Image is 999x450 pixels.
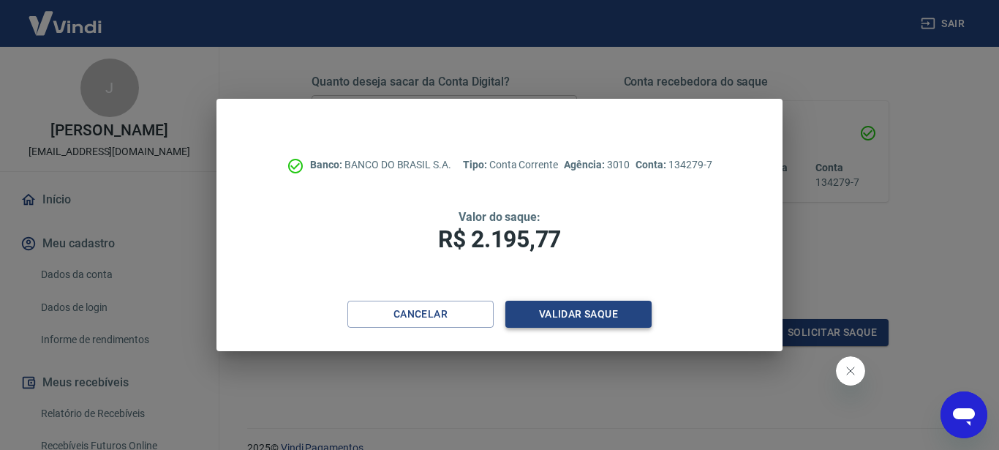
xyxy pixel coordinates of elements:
[459,210,540,224] span: Valor do saque:
[836,356,865,386] iframe: Fechar mensagem
[9,10,123,22] span: Olá! Precisa de ajuda?
[347,301,494,328] button: Cancelar
[636,157,712,173] p: 134279-7
[310,157,451,173] p: BANCO DO BRASIL S.A.
[940,391,987,438] iframe: Botão para abrir a janela de mensagens
[564,157,630,173] p: 3010
[505,301,652,328] button: Validar saque
[463,157,558,173] p: Conta Corrente
[564,159,607,170] span: Agência:
[310,159,344,170] span: Banco:
[636,159,668,170] span: Conta:
[438,225,561,253] span: R$ 2.195,77
[463,159,489,170] span: Tipo:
